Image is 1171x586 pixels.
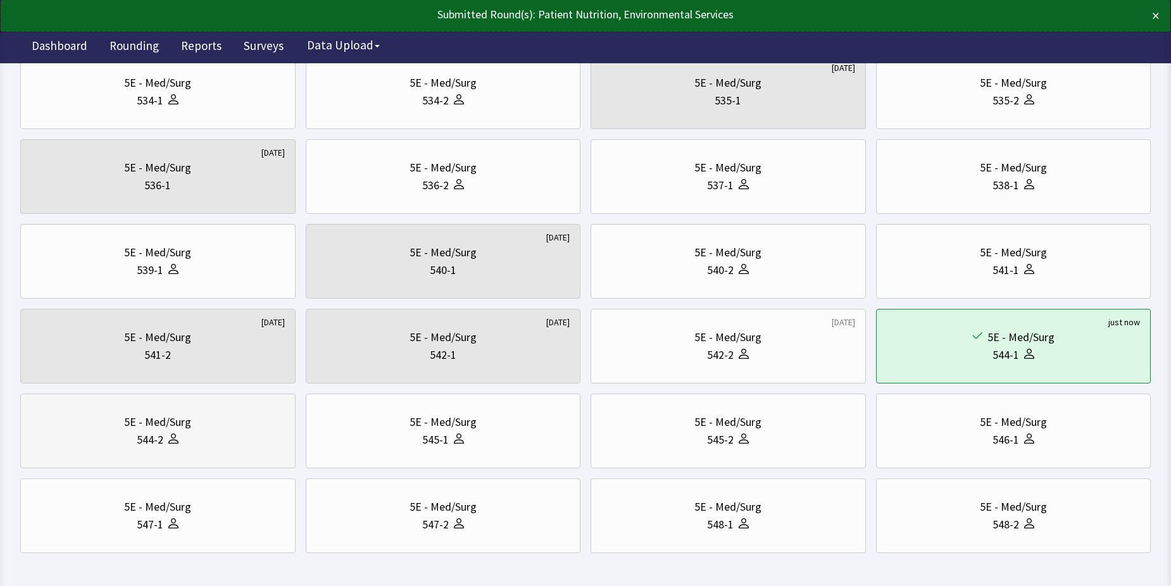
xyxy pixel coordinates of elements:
div: just now [1108,316,1140,328]
div: 534-2 [422,92,449,109]
div: [DATE] [261,146,285,159]
div: 5E - Med/Surg [980,244,1047,261]
div: 5E - Med/Surg [124,74,191,92]
div: 547-2 [422,516,449,533]
div: 540-1 [430,261,456,279]
a: Dashboard [22,32,97,63]
div: 5E - Med/Surg [987,328,1055,346]
div: 539-1 [137,261,163,279]
button: Data Upload [299,34,387,57]
div: 5E - Med/Surg [124,328,191,346]
div: 5E - Med/Surg [694,74,761,92]
div: 542-1 [430,346,456,364]
div: 5E - Med/Surg [694,159,761,177]
div: 5E - Med/Surg [410,74,477,92]
div: 5E - Med/Surg [124,159,191,177]
div: 534-1 [137,92,163,109]
div: 536-1 [144,177,171,194]
div: 5E - Med/Surg [694,244,761,261]
div: [DATE] [546,316,570,328]
button: × [1152,6,1160,26]
div: 544-2 [137,431,163,449]
div: 5E - Med/Surg [410,498,477,516]
div: 542-2 [707,346,734,364]
div: 5E - Med/Surg [980,74,1047,92]
div: 546-1 [993,431,1019,449]
div: 5E - Med/Surg [694,328,761,346]
div: 5E - Med/Surg [124,413,191,431]
a: Reports [172,32,231,63]
div: 541-2 [144,346,171,364]
div: 5E - Med/Surg [410,244,477,261]
div: 538-1 [993,177,1019,194]
div: 536-2 [422,177,449,194]
div: 548-1 [707,516,734,533]
div: 5E - Med/Surg [410,413,477,431]
a: Surveys [234,32,293,63]
div: 5E - Med/Surg [124,244,191,261]
div: [DATE] [261,316,285,328]
div: 541-1 [993,261,1019,279]
div: Submitted Round(s): Patient Nutrition, Environmental Services [11,6,1045,23]
a: Rounding [100,32,168,63]
div: 535-2 [993,92,1019,109]
div: 5E - Med/Surg [694,413,761,431]
div: 5E - Med/Surg [410,328,477,346]
div: 545-2 [707,431,734,449]
div: 535-1 [715,92,741,109]
div: 548-2 [993,516,1019,533]
div: [DATE] [832,61,855,74]
div: 545-1 [422,431,449,449]
div: 5E - Med/Surg [124,498,191,516]
div: 547-1 [137,516,163,533]
div: 540-2 [707,261,734,279]
div: 5E - Med/Surg [980,159,1047,177]
div: 5E - Med/Surg [980,413,1047,431]
div: 5E - Med/Surg [980,498,1047,516]
div: 537-1 [707,177,734,194]
div: [DATE] [832,316,855,328]
div: 544-1 [993,346,1019,364]
div: 5E - Med/Surg [410,159,477,177]
div: [DATE] [546,231,570,244]
div: 5E - Med/Surg [694,498,761,516]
